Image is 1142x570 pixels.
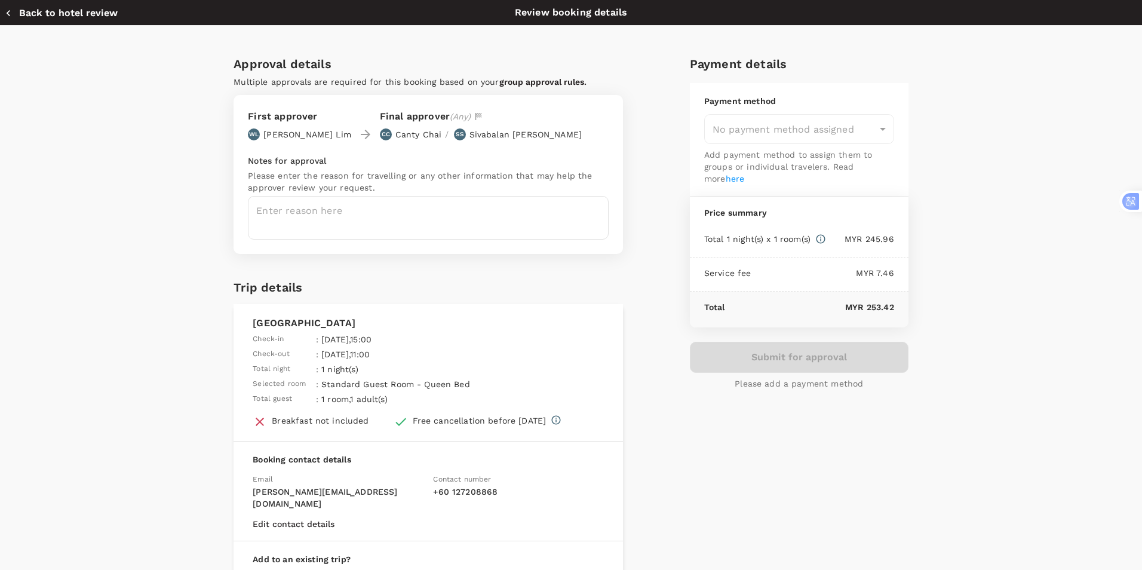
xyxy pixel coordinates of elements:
div: Free cancellation before [DATE] [413,415,547,427]
h6: Payment details [690,54,908,73]
span: (Any) [450,112,471,121]
span: Contact number [433,475,491,483]
table: simple table [253,330,499,405]
p: Sivabalan [PERSON_NAME] [469,128,582,140]
p: Booking contact details [253,453,604,465]
span: Total night [253,363,290,375]
span: Check-in [253,333,284,345]
p: Canty Chai [395,128,442,140]
span: Selected room [253,378,306,390]
svg: Full refund before 2025-09-27 00:00 Cancelation after 2025-09-27 00:00, cancelation fee of MYR 22... [551,415,561,425]
span: : [316,393,318,405]
button: group approval rules. [499,77,587,87]
p: Standard Guest Room - Queen Bed [321,378,496,390]
p: Notes for approval [248,155,609,167]
p: Please enter the reason for travelling or any other information that may help the approver review... [248,170,609,194]
p: Total 1 night(s) x 1 room(s) [704,233,811,245]
div: No payment method assigned [704,114,894,144]
span: : [316,333,318,345]
p: [DATE] , 11:00 [321,348,496,360]
p: CC [382,130,390,139]
p: Service fee [704,267,751,279]
div: Breakfast not included [272,415,369,427]
p: MYR 245.96 [826,233,894,245]
p: Please add a payment method [735,378,863,390]
p: [GEOGRAPHIC_DATA] [253,316,604,330]
p: Payment method [704,95,894,107]
h6: Trip details [234,278,302,297]
span: Email [253,475,273,483]
p: Add to an existing trip? [253,553,604,565]
p: First approver [248,109,351,124]
p: SS [456,130,463,139]
p: Final approver [380,109,471,124]
p: MYR 253.42 [725,301,894,313]
span: : [316,348,318,360]
span: : [316,378,318,390]
span: Total guest [253,393,292,405]
h6: Approval details [234,54,623,73]
p: + 60 127208868 [433,486,604,498]
p: Multiple approvals are required for this booking based on your [234,76,623,88]
p: WL [249,130,259,139]
p: [DATE] , 15:00 [321,333,496,345]
p: [PERSON_NAME][EMAIL_ADDRESS][DOMAIN_NAME] [253,486,423,510]
p: [PERSON_NAME] Lim [263,128,351,140]
p: MYR 7.46 [751,267,894,279]
p: 1 room , 1 adult(s) [321,393,496,405]
p: 1 night(s) [321,363,496,375]
button: Back to hotel review [5,7,118,19]
span: : [316,363,318,375]
span: Check-out [253,348,289,360]
a: here [726,174,745,183]
p: / [445,128,449,140]
p: Review booking details [515,5,627,20]
p: Price summary [704,207,894,219]
p: Total [704,301,725,313]
p: Add payment method to assign them to groups or individual travelers. Read more [704,149,894,185]
button: Edit contact details [253,519,334,529]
